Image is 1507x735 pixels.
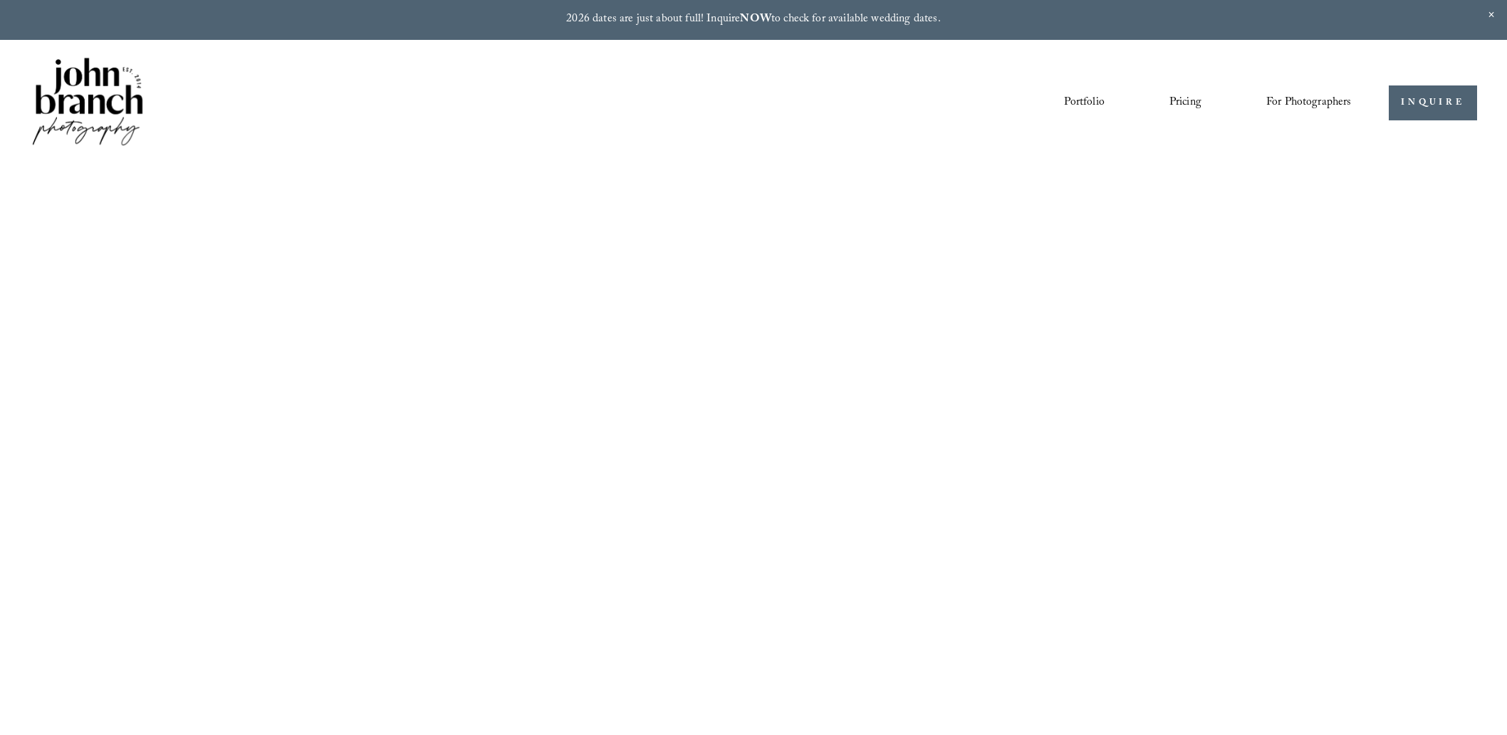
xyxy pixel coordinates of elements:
[1169,91,1201,115] a: Pricing
[1266,91,1352,115] a: folder dropdown
[1064,91,1104,115] a: Portfolio
[1389,85,1476,120] a: INQUIRE
[1266,92,1352,114] span: For Photographers
[30,55,145,151] img: John Branch IV Photography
